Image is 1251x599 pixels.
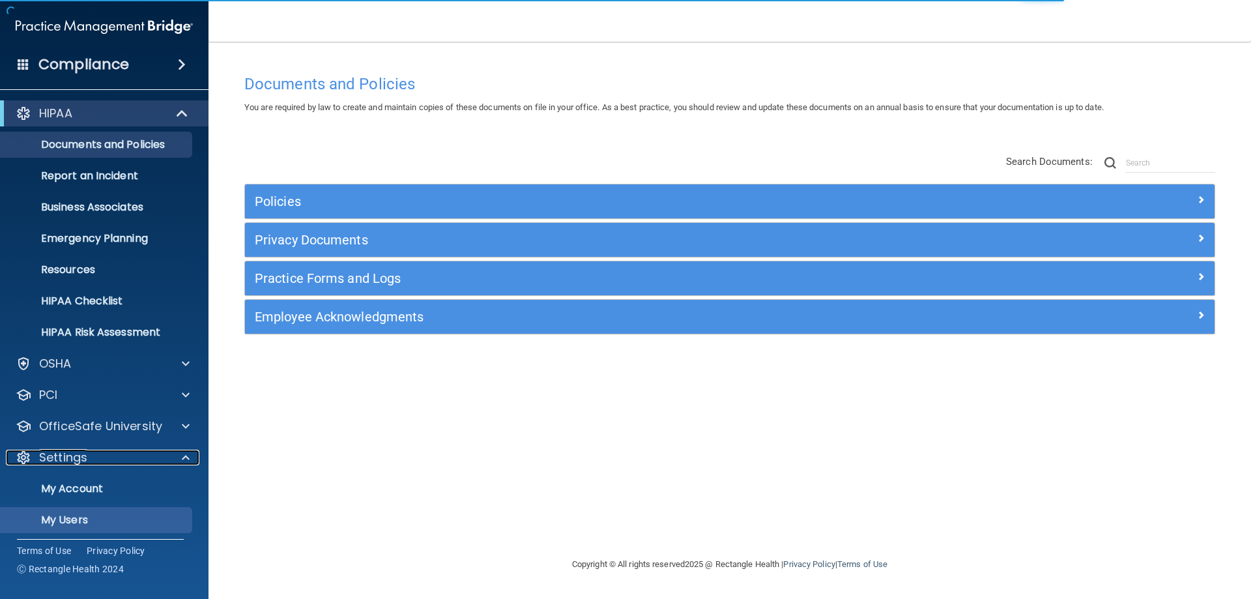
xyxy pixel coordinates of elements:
[8,514,186,527] p: My Users
[8,295,186,308] p: HIPAA Checklist
[1126,153,1215,173] input: Search
[255,191,1205,212] a: Policies
[255,268,1205,289] a: Practice Forms and Logs
[16,418,190,434] a: OfficeSafe University
[39,387,57,403] p: PCI
[8,232,186,245] p: Emergency Planning
[39,106,72,121] p: HIPAA
[16,356,190,372] a: OSHA
[38,55,129,74] h4: Compliance
[8,169,186,183] p: Report an Incident
[17,544,71,557] a: Terms of Use
[255,233,962,247] h5: Privacy Documents
[16,106,189,121] a: HIPAA
[17,562,124,576] span: Ⓒ Rectangle Health 2024
[837,559,887,569] a: Terms of Use
[39,418,162,434] p: OfficeSafe University
[492,544,968,585] div: Copyright © All rights reserved 2025 @ Rectangle Health | |
[255,310,962,324] h5: Employee Acknowledgments
[8,326,186,339] p: HIPAA Risk Assessment
[8,201,186,214] p: Business Associates
[16,387,190,403] a: PCI
[87,544,145,557] a: Privacy Policy
[16,14,193,40] img: PMB logo
[39,450,87,465] p: Settings
[783,559,835,569] a: Privacy Policy
[8,263,186,276] p: Resources
[1006,156,1093,168] span: Search Documents:
[1104,157,1116,169] img: ic-search.3b580494.png
[244,102,1104,112] span: You are required by law to create and maintain copies of these documents on file in your office. ...
[16,450,190,465] a: Settings
[255,194,962,209] h5: Policies
[255,229,1205,250] a: Privacy Documents
[255,271,962,285] h5: Practice Forms and Logs
[8,138,186,151] p: Documents and Policies
[8,482,186,495] p: My Account
[255,306,1205,327] a: Employee Acknowledgments
[39,356,72,372] p: OSHA
[244,76,1215,93] h4: Documents and Policies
